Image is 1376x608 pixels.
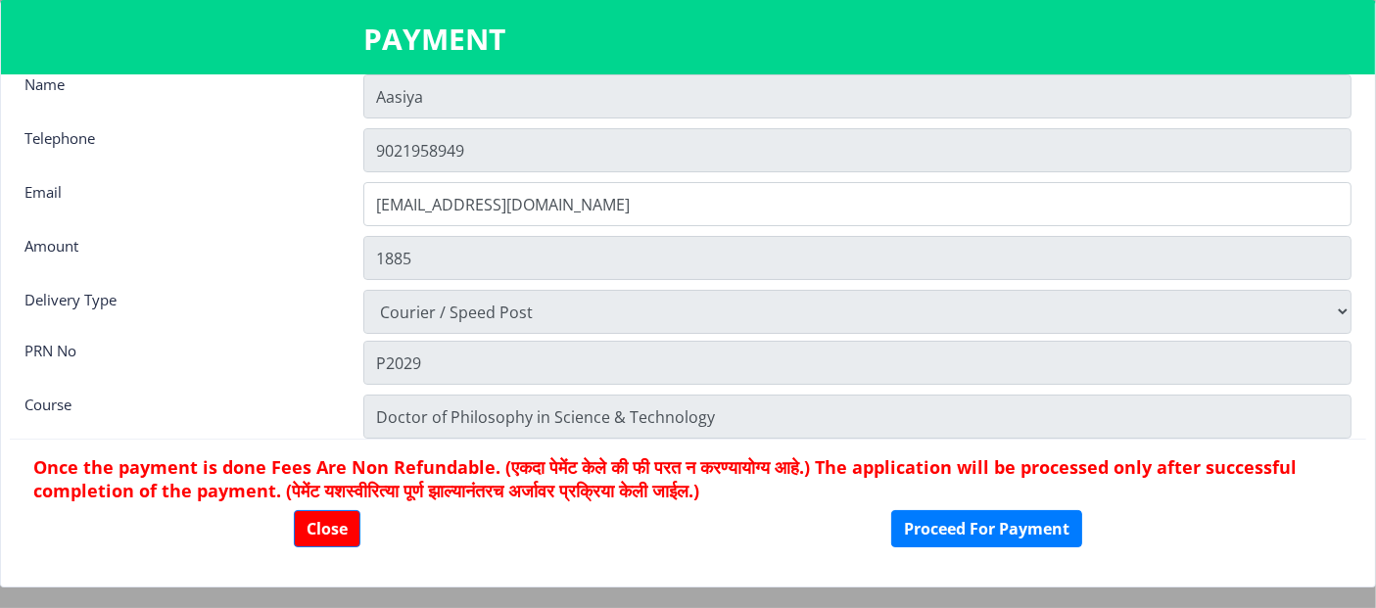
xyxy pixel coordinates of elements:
button: Close [294,510,360,547]
input: Amount [363,236,1352,280]
input: Telephone [363,128,1352,172]
div: Name [10,74,349,114]
div: Email [10,182,349,221]
div: Telephone [10,128,349,167]
div: Delivery Type [10,290,349,329]
div: Amount [10,236,349,275]
div: Course [10,395,349,434]
div: PRN No [10,341,349,380]
h3: PAYMENT [363,20,1013,59]
input: Email [363,182,1352,226]
button: Proceed For Payment [891,510,1082,547]
input: Zipcode [363,341,1352,385]
h6: Once the payment is done Fees Are Non Refundable. (एकदा पेमेंट केले की फी परत न करण्यायोग्य आहे.)... [33,455,1343,502]
input: Zipcode [363,395,1352,439]
input: Name [363,74,1352,118]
